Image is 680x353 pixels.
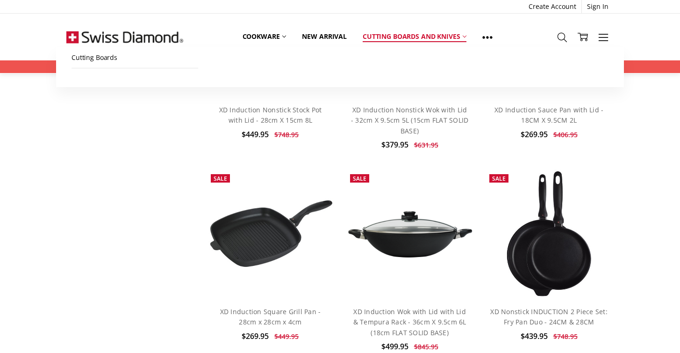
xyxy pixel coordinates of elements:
span: $499.95 [381,341,408,352]
span: $631.95 [414,140,438,149]
span: Sale [492,175,506,183]
span: $379.95 [381,140,408,150]
img: XD Induction Square Grill Pan - 28cm x 28cm x 4cm [206,198,335,270]
span: $269.95 [242,331,269,341]
a: XD Nonstick INDUCTION 2 Piece Set: Fry Pan Duo - 24CM & 28CM [490,307,608,326]
a: Cookware [235,26,294,47]
a: Cutting boards and knives [355,26,475,47]
a: XD Induction Sauce Pan with Lid - 18CM X 9.5CM 2L [494,105,603,125]
a: XD Induction Wok with Lid with Lid & Tempura Rack - 36cm X 9.5cm 6L (18cm FLAT SOLID BASE) [345,169,474,299]
span: $449.95 [242,129,269,140]
span: $449.95 [274,332,299,341]
a: XD Induction Nonstick Stock Pot with Lid - 28cm X 15cm 8L [219,105,322,125]
img: XD Nonstick INDUCTION 2 Piece Set: Fry Pan Duo - 24CM & 28CM [504,169,594,299]
span: $439.95 [521,331,548,341]
span: $748.95 [553,332,578,341]
a: XD Induction Wok with Lid with Lid & Tempura Rack - 36cm X 9.5cm 6L (18cm FLAT SOLID BASE) [353,307,466,337]
a: XD Nonstick INDUCTION 2 Piece Set: Fry Pan Duo - 24CM & 28CM [485,169,614,299]
span: $845.95 [414,342,438,351]
span: $406.95 [553,130,578,139]
span: Sale [214,175,227,183]
img: Free Shipping On Every Order [66,14,183,60]
span: Sale [353,175,366,183]
span: $269.95 [521,129,548,140]
img: XD Induction Wok with Lid with Lid & Tempura Rack - 36cm X 9.5cm 6L (18cm FLAT SOLID BASE) [345,208,474,260]
a: Show All [474,26,501,47]
a: New arrival [294,26,354,47]
a: XD Induction Square Grill Pan - 28cm x 28cm x 4cm [220,307,321,326]
span: $748.95 [274,130,299,139]
a: XD Induction Nonstick Wok with Lid - 32cm X 9.5cm 5L (15cm FLAT SOLID BASE) [351,105,469,135]
a: XD Induction Square Grill Pan - 28cm x 28cm x 4cm [206,169,335,299]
